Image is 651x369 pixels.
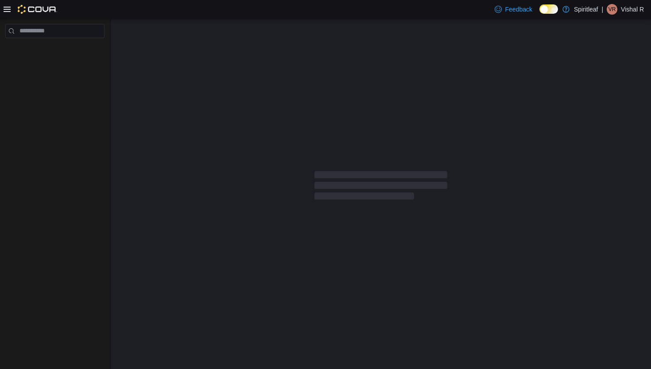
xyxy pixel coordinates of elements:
[539,4,558,14] input: Dark Mode
[607,4,617,15] div: Vishal R
[601,4,603,15] p: |
[314,173,447,201] span: Loading
[18,5,57,14] img: Cova
[491,0,536,18] a: Feedback
[621,4,644,15] p: Vishal R
[5,40,105,61] nav: Complex example
[505,5,532,14] span: Feedback
[574,4,598,15] p: Spiritleaf
[608,4,616,15] span: VR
